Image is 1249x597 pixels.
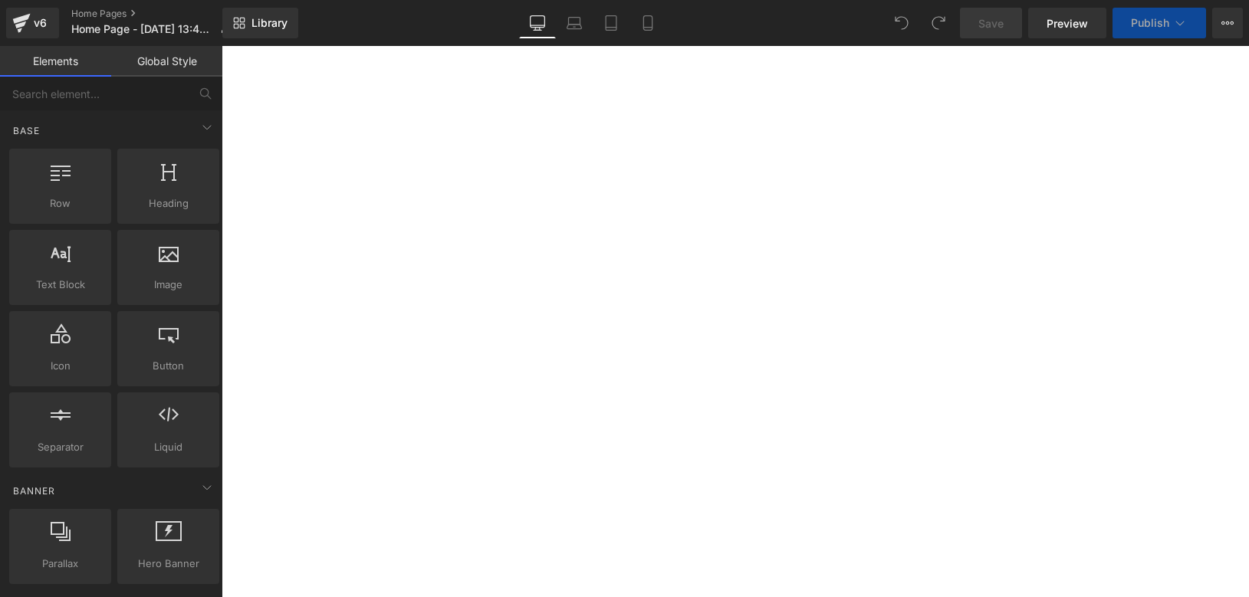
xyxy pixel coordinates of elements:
span: Row [14,195,107,212]
a: New Library [222,8,298,38]
span: Liquid [122,439,215,455]
span: Publish [1131,17,1169,29]
span: Hero Banner [122,556,215,572]
a: Global Style [111,46,222,77]
a: Tablet [593,8,629,38]
a: Laptop [556,8,593,38]
span: Image [122,277,215,293]
span: Library [251,16,288,30]
span: Icon [14,358,107,374]
span: Button [122,358,215,374]
span: Text Block [14,277,107,293]
a: Desktop [519,8,556,38]
button: Redo [923,8,954,38]
button: More [1212,8,1243,38]
div: v6 [31,13,50,33]
span: Separator [14,439,107,455]
button: Publish [1113,8,1206,38]
span: Banner [12,484,57,498]
span: Parallax [14,556,107,572]
a: Preview [1028,8,1106,38]
span: Heading [122,195,215,212]
span: Preview [1047,15,1088,31]
a: v6 [6,8,59,38]
a: Home Pages [71,8,243,20]
button: Undo [886,8,917,38]
span: Home Page - [DATE] 13:45:13 [71,23,214,35]
a: Mobile [629,8,666,38]
span: Save [978,15,1004,31]
span: Base [12,123,41,138]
